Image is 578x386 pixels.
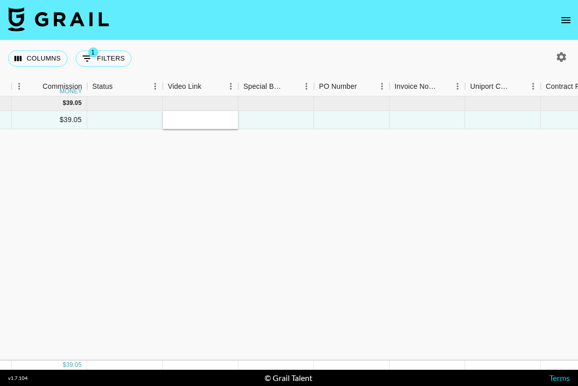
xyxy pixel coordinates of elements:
button: Sort [436,79,450,93]
div: Uniport Contact Email [465,77,541,96]
button: Sort [511,79,526,93]
button: Menu [450,79,465,94]
div: $ [62,99,66,107]
div: Commission [42,77,82,96]
div: Special Booking Type [243,77,285,96]
div: 39.05 [66,99,82,107]
button: Select columns [8,50,68,67]
button: Menu [299,79,314,94]
button: Sort [357,79,371,93]
button: Menu [148,79,163,94]
button: Sort [113,79,127,93]
button: open drawer [556,10,576,30]
div: Special Booking Type [238,77,314,96]
button: Menu [223,79,238,94]
div: Invoice Notes [390,77,465,96]
div: Video Link [163,77,238,96]
div: Status [87,77,163,96]
button: Menu [12,79,27,94]
div: Uniport Contact Email [470,77,511,96]
div: PO Number [319,77,357,96]
div: Status [92,77,113,96]
button: Sort [285,79,299,93]
button: Menu [526,79,541,94]
div: money [59,88,82,94]
div: Invoice Notes [395,77,436,96]
div: Video Link [168,77,202,96]
img: Grail Talent [8,7,109,31]
div: © Grail Talent [265,373,312,383]
button: Show filters [76,50,132,67]
button: Sort [202,79,216,93]
button: Menu [374,79,390,94]
div: $39.05 [12,111,87,129]
div: 39.05 [66,361,82,369]
div: v 1.7.104 [8,375,28,381]
span: 1 [88,47,98,58]
div: PO Number [314,77,390,96]
button: Sort [28,79,42,93]
a: Terms [549,373,570,382]
div: $ [62,361,66,369]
